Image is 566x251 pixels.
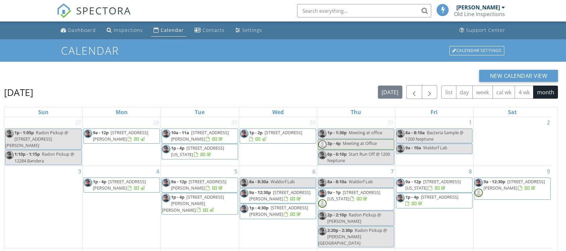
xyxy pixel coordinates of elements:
[114,27,143,33] div: Inspections
[239,117,317,166] td: Go to July 30, 2025
[317,117,395,166] td: Go to July 31, 2025
[327,130,347,136] span: 1p - 1:30p
[327,179,347,185] span: 8a - 8:10a
[93,130,148,142] a: 9a - 12p [STREET_ADDRESS][PERSON_NAME]
[318,227,327,236] img: 17244432822621969656866735732956.jpg
[466,27,505,33] div: Support Center
[93,179,146,191] a: 1p - 4p [STREET_ADDRESS][PERSON_NAME]
[171,194,184,200] span: 1p - 4p
[171,179,226,191] span: [STREET_ADDRESS][PERSON_NAME]
[249,189,310,202] span: [STREET_ADDRESS][PERSON_NAME]
[114,107,129,117] a: Monday
[193,107,206,117] a: Tuesday
[83,129,160,144] a: 9a - 12p [STREET_ADDRESS][PERSON_NAME]
[57,9,131,23] a: SPECTORA
[318,151,327,159] img: 17244432822621969656866735732956.jpg
[249,205,269,211] span: 1p - 4:30p
[389,166,395,177] a: Go to August 7, 2025
[467,166,473,177] a: Go to August 8, 2025
[93,130,109,136] span: 9a - 12p
[151,24,186,37] a: Calendar
[162,179,170,187] img: 17244432822621969656866735732956.jpg
[441,86,456,99] button: list
[449,45,505,56] a: Calendar Settings
[14,151,74,163] span: Radon Pickup @ 12284 Bandera
[474,189,483,197] img: default-user-f0147aede5fd5fa78ca7ade42f37bd4542148d508eef1c3d3ea960f66861d68b.jpg
[240,189,248,198] img: 17244432822621969656866735732956.jpg
[171,130,189,136] span: 10a - 11a
[421,194,458,200] span: [STREET_ADDRESS]
[327,140,341,146] span: 3p - 4p
[422,85,438,99] button: Next month
[233,166,239,177] a: Go to August 5, 2025
[14,130,34,136] span: 1p - 1:05p
[271,107,285,117] a: Wednesday
[84,179,92,187] img: 17244432822621969656866735732956.jpg
[171,145,184,151] span: 1p - 4p
[162,193,238,215] a: 1p - 4p [STREET_ADDRESS][PERSON_NAME][PERSON_NAME]
[395,117,473,166] td: Go to August 1, 2025
[240,205,248,213] img: 17244432822621969656866735732956.jpg
[161,117,239,166] td: Go to July 29, 2025
[456,86,473,99] button: day
[456,4,500,11] div: [PERSON_NAME]
[171,130,229,142] span: [STREET_ADDRESS][PERSON_NAME]
[93,179,106,185] span: 1p - 4p
[162,145,170,153] img: 17244432822621969656866735732956.jpg
[93,179,146,191] span: [STREET_ADDRESS][PERSON_NAME]
[406,85,422,99] button: Previous month
[61,45,505,56] h1: Calendar
[162,178,238,193] a: 9a - 12p [STREET_ADDRESS][PERSON_NAME]
[327,151,390,163] span: Start Run Off @ 1200 Neptune
[507,107,518,117] a: Saturday
[473,117,551,166] td: Go to August 2, 2025
[240,188,316,203] a: 9a - 12:30p [STREET_ADDRESS][PERSON_NAME]
[318,130,327,138] img: 17244432822621969656866735732956.jpg
[395,166,473,248] td: Go to August 8, 2025
[14,151,40,157] span: 1:10p - 1:15p
[327,212,347,218] span: 2p - 2:10p
[162,129,238,144] a: 10a - 11a [STREET_ADDRESS][PERSON_NAME]
[82,166,161,248] td: Go to August 4, 2025
[171,179,226,191] a: 9a - 12p [STREET_ADDRESS][PERSON_NAME]
[240,204,316,219] a: 1p - 4:30p [STREET_ADDRESS][PERSON_NAME]
[318,212,327,220] img: 17244432822621969656866735732956.jpg
[249,130,302,142] a: 1p - 2p [STREET_ADDRESS]
[265,130,302,136] span: [STREET_ADDRESS]
[104,24,146,37] a: Inspections
[4,86,33,99] h2: [DATE]
[349,179,373,185] span: Waldorf Lab
[37,107,50,117] a: Sunday
[74,117,82,128] a: Go to July 27, 2025
[405,179,461,191] a: 9a - 12p [STREET_ADDRESS][US_STATE]
[405,130,425,136] span: 8a - 8:10a
[454,11,505,17] div: Old Line Inspections
[57,3,71,18] img: The Best Home Inspection Software - Spectora
[378,86,402,99] button: [DATE]
[5,151,14,159] img: 17244432822621969656866735732956.jpg
[308,117,317,128] a: Go to July 30, 2025
[396,194,405,202] img: 17244432822621969656866735732956.jpg
[162,130,170,138] img: 17244432822621969656866735732956.jpg
[533,86,558,99] button: month
[317,166,395,248] td: Go to August 7, 2025
[242,27,262,33] div: Settings
[249,179,269,185] span: 8a - 8:30a
[249,189,310,202] a: 9a - 12:30p [STREET_ADDRESS][PERSON_NAME]
[449,46,504,55] div: Calendar Settings
[474,179,483,187] img: 17244432822621969656866735732956.jpg
[349,107,362,117] a: Thursday
[327,189,341,195] span: 9a - 1p
[68,27,96,33] div: Dashboard
[479,70,558,82] button: New Calendar View
[5,130,14,138] img: 17244432822621969656866735732956.jpg
[192,24,227,37] a: Contacts
[467,117,473,128] a: Go to August 1, 2025
[484,179,505,185] span: 9a - 12:30p
[405,194,419,200] span: 1p - 4p
[249,205,308,217] a: 1p - 4:30p [STREET_ADDRESS][PERSON_NAME]
[318,199,327,208] img: default-user-f0147aede5fd5fa78ca7ade42f37bd4542148d508eef1c3d3ea960f66861d68b.jpg
[171,145,224,157] a: 1p - 4p [STREET_ADDRESS][US_STATE]
[161,27,184,33] div: Calendar
[249,189,271,195] span: 9a - 12:30p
